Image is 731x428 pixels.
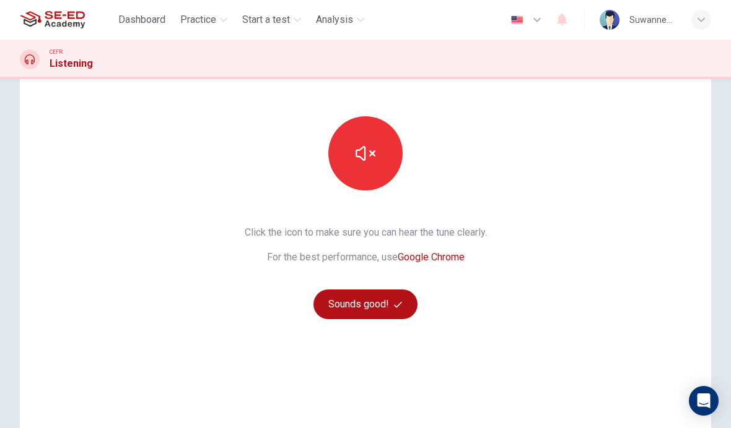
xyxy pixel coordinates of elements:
[180,12,216,27] span: Practice
[600,10,619,30] img: Profile picture
[316,12,353,27] span: Analysis
[20,7,85,32] img: SE-ED Academy logo
[50,48,63,56] span: CEFR
[237,9,306,31] button: Start a test
[398,251,465,263] a: Google Chrome
[242,12,290,27] span: Start a test
[118,12,165,27] span: Dashboard
[313,289,418,319] button: Sounds good!
[311,9,369,31] button: Analysis
[245,250,487,265] span: For the best performance, use
[175,9,232,31] button: Practice
[20,7,113,32] a: SE-ED Academy logo
[50,56,93,71] h1: Listening
[629,12,676,27] div: Suwannee Panalaicheewin
[509,15,525,25] img: en
[245,225,487,240] span: Click the icon to make sure you can hear the tune clearly.
[113,9,170,31] button: Dashboard
[689,386,719,416] div: Open Intercom Messenger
